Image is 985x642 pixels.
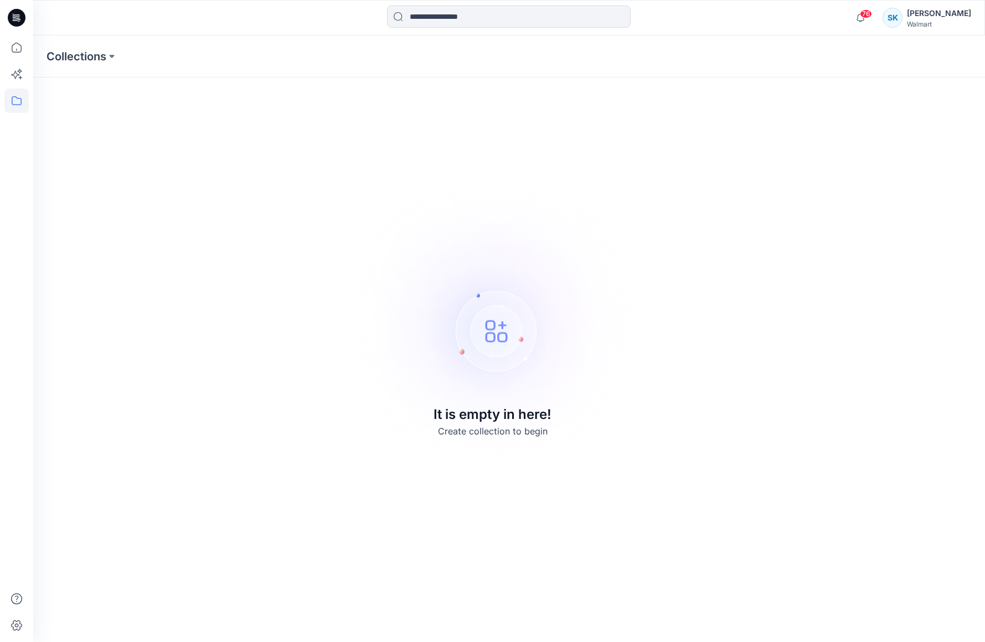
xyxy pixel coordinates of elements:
p: It is empty in here! [434,404,551,424]
a: Collections [47,49,106,64]
p: Create collection to begin [438,424,548,437]
div: [PERSON_NAME] [907,7,971,20]
span: 76 [860,9,872,18]
div: Walmart [907,20,971,28]
img: Empty collections page [338,167,647,476]
div: SK [883,8,903,28]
